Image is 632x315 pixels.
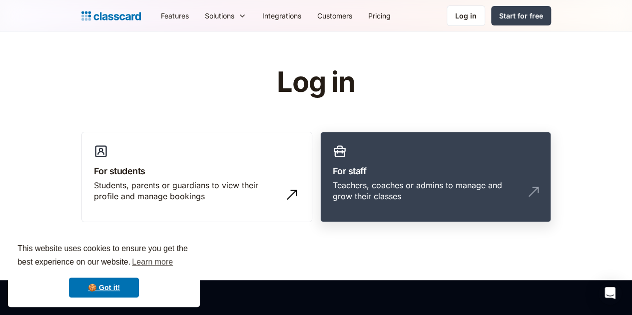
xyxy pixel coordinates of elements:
[205,10,234,21] div: Solutions
[333,164,539,178] h3: For staff
[69,278,139,298] a: dismiss cookie message
[94,180,280,202] div: Students, parents or guardians to view their profile and manage bookings
[197,4,254,27] div: Solutions
[360,4,399,27] a: Pricing
[94,164,300,178] h3: For students
[499,10,543,21] div: Start for free
[598,281,622,305] div: Open Intercom Messenger
[81,9,141,23] a: home
[153,4,197,27] a: Features
[8,233,200,307] div: cookieconsent
[254,4,309,27] a: Integrations
[447,5,485,26] a: Log in
[320,132,551,223] a: For staffTeachers, coaches or admins to manage and grow their classes
[157,67,475,98] h1: Log in
[309,4,360,27] a: Customers
[130,255,174,270] a: learn more about cookies
[491,6,551,25] a: Start for free
[17,243,190,270] span: This website uses cookies to ensure you get the best experience on our website.
[81,132,312,223] a: For studentsStudents, parents or guardians to view their profile and manage bookings
[333,180,519,202] div: Teachers, coaches or admins to manage and grow their classes
[455,10,477,21] div: Log in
